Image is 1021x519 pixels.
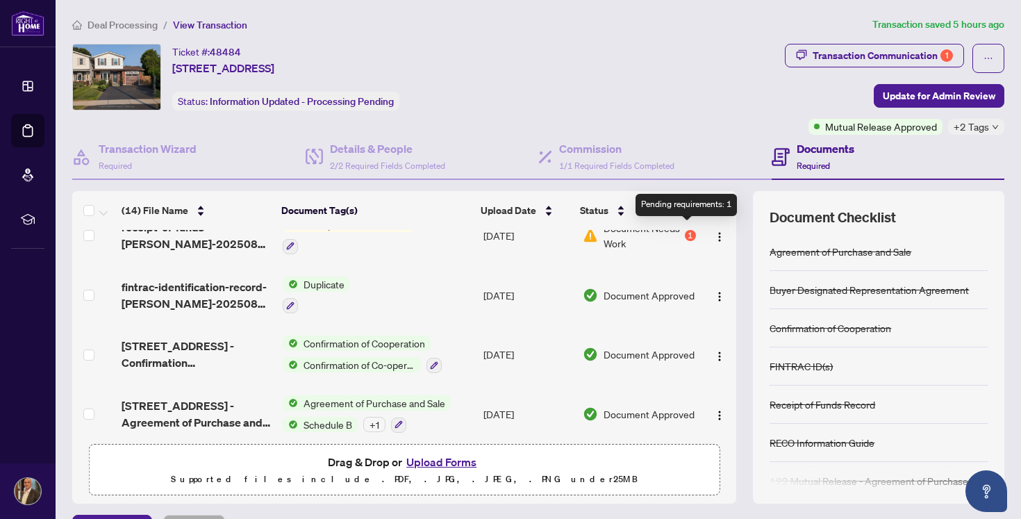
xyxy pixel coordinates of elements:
div: Status: [172,92,399,110]
li: / [163,17,167,33]
button: Status IconReceipt of Funds Record [283,217,415,254]
img: Status Icon [283,417,298,432]
button: Upload Forms [402,453,481,471]
span: Drag & Drop orUpload FormsSupported files include .PDF, .JPG, .JPEG, .PNG under25MB [90,445,719,496]
span: Status [580,203,608,218]
span: Agreement of Purchase and Sale [298,395,451,411]
span: Drag & Drop or [328,453,481,471]
button: Logo [708,224,731,247]
span: [STREET_ADDRESS] - Confirmation Cooperation.pdf [122,338,271,371]
div: + 1 [363,417,385,432]
span: Upload Date [481,203,536,218]
span: Document Checklist [770,208,896,227]
span: Document Needs Work [604,220,682,251]
th: (14) File Name [116,191,276,230]
div: FINTRAC ID(s) [770,359,833,374]
span: 48484 [210,46,241,58]
span: Duplicate [298,277,350,292]
span: ellipsis [983,53,993,63]
img: Status Icon [283,277,298,292]
td: [DATE] [478,324,577,384]
span: Required [99,160,132,171]
img: Status Icon [283,395,298,411]
button: Update for Admin Review [874,84,1004,108]
span: (14) File Name [122,203,188,218]
span: 1/1 Required Fields Completed [559,160,674,171]
span: Confirmation of Cooperation [298,336,431,351]
th: Document Tag(s) [276,191,476,230]
span: Required [797,160,830,171]
div: Pending requirements: 1 [636,194,737,216]
button: Transaction Communication1 [785,44,964,67]
img: Profile Icon [15,478,41,504]
span: +2 Tags [954,119,989,135]
button: Status IconDuplicate [283,277,350,314]
span: Document Approved [604,347,695,362]
span: View Transaction [173,19,247,31]
button: Logo [708,403,731,425]
button: Status IconAgreement of Purchase and SaleStatus IconSchedule B+1 [283,395,451,433]
button: Open asap [965,470,1007,512]
button: Logo [708,343,731,365]
div: Confirmation of Cooperation [770,320,891,336]
img: Logo [714,231,725,242]
img: Status Icon [283,336,298,351]
span: down [992,124,999,131]
h4: Commission [559,140,674,157]
span: Document Approved [604,406,695,422]
div: Ticket #: [172,44,241,60]
div: RECO Information Guide [770,435,874,450]
div: Buyer Designated Representation Agreement [770,282,969,297]
td: [DATE] [478,265,577,325]
img: Logo [714,291,725,302]
h4: Details & People [330,140,445,157]
h4: Transaction Wizard [99,140,197,157]
img: Document Status [583,288,598,303]
th: Upload Date [475,191,574,230]
th: Status [574,191,698,230]
img: Logo [714,410,725,421]
img: Status Icon [283,357,298,372]
article: Transaction saved 5 hours ago [872,17,1004,33]
div: 1 [940,49,953,62]
button: Logo [708,284,731,306]
img: Logo [714,351,725,362]
div: 1 [685,230,696,241]
span: Deal Processing [88,19,158,31]
td: [DATE] [478,384,577,444]
img: logo [11,10,44,36]
span: 2/2 Required Fields Completed [330,160,445,171]
div: Transaction Communication [813,44,953,67]
span: fintrac-identification-record-[PERSON_NAME]-20250813-112414.pdf [122,279,271,312]
img: Document Status [583,228,598,243]
span: Confirmation of Co-operation and Representation—Buyer/Seller [298,357,421,372]
span: Information Updated - Processing Pending [210,95,394,108]
div: Agreement of Purchase and Sale [770,244,911,259]
div: Receipt of Funds Record [770,397,875,412]
span: Update for Admin Review [883,85,995,107]
span: home [72,20,82,30]
td: [DATE] [478,206,577,265]
span: Mutual Release Approved [825,119,937,134]
img: Document Status [583,406,598,422]
img: IMG-W12295803_1.jpg [73,44,160,110]
span: [STREET_ADDRESS] - Agreement of Purchase and Sale.pdf [122,397,271,431]
button: Status IconConfirmation of CooperationStatus IconConfirmation of Co-operation and Representation—... [283,336,442,373]
p: Supported files include .PDF, .JPG, .JPEG, .PNG under 25 MB [98,471,711,488]
span: [STREET_ADDRESS] [172,60,274,76]
img: Document Status [583,347,598,362]
h4: Documents [797,140,854,157]
span: receipt-of-funds-[PERSON_NAME]-20250813-121053.pdf [122,219,271,252]
span: Document Approved [604,288,695,303]
span: Schedule B [298,417,358,432]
